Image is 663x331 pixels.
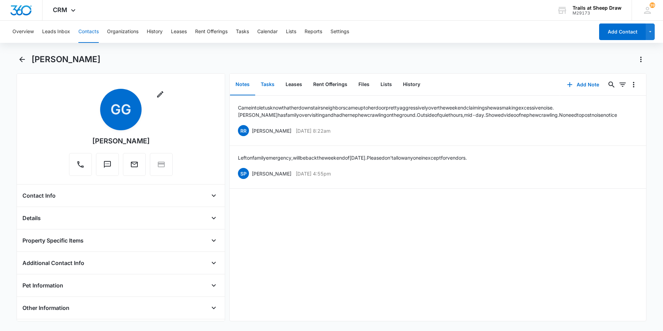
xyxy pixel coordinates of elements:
button: Tasks [236,21,249,43]
button: Leases [171,21,187,43]
div: account id [573,11,622,16]
h4: Contact Info [22,191,56,200]
button: Back [17,54,27,65]
div: account name [573,5,622,11]
button: Settings [330,21,349,43]
button: Leads Inbox [42,21,70,43]
a: Call [69,164,92,170]
h1: [PERSON_NAME] [31,54,100,65]
button: Actions [635,54,646,65]
h4: Pet Information [22,281,63,290]
button: History [147,21,163,43]
button: Tasks [255,74,280,95]
button: Calendar [257,21,278,43]
p: [PERSON_NAME] [252,170,291,177]
button: Rent Offerings [308,74,353,95]
button: Contacts [78,21,99,43]
button: Lists [375,74,397,95]
button: Call [69,153,92,176]
div: [PERSON_NAME] [92,136,150,146]
button: History [397,74,426,95]
h4: Additional Contact Info [22,259,84,267]
button: Organizations [107,21,138,43]
button: Leases [280,74,308,95]
button: Notes [230,74,255,95]
button: Open [208,212,219,224]
a: Email [123,164,146,170]
h4: Property Specific Items [22,236,84,245]
p: [DATE] 8:22am [296,127,330,134]
button: Files [353,74,375,95]
p: [DATE] 4:55pm [296,170,331,177]
p: Left on family emergency, will be back the weekend of [DATE]. Please don't allow anyone in except... [238,154,467,161]
button: Open [208,302,219,313]
h4: Other Information [22,304,69,312]
button: Email [123,153,146,176]
span: CRM [53,6,67,13]
span: GG [100,89,142,130]
button: Lists [286,21,296,43]
span: RR [238,125,249,136]
button: Filters [617,79,628,90]
button: Open [208,280,219,291]
span: 39 [650,2,655,8]
div: notifications count [650,2,655,8]
button: Open [208,257,219,268]
button: Add Contact [599,23,646,40]
button: Open [208,235,219,246]
button: Text [96,153,119,176]
h4: Details [22,214,41,222]
span: SP [238,168,249,179]
button: Reports [305,21,322,43]
button: Add Note [560,76,606,93]
a: Text [96,164,119,170]
button: Search... [606,79,617,90]
button: Overflow Menu [628,79,639,90]
button: Open [208,190,219,201]
button: Rent Offerings [195,21,228,43]
button: Overview [12,21,34,43]
p: Came in to let us know that her downstairs neighbors came up to her door pretty aggressively over... [238,104,638,119]
p: [PERSON_NAME] [252,127,291,134]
